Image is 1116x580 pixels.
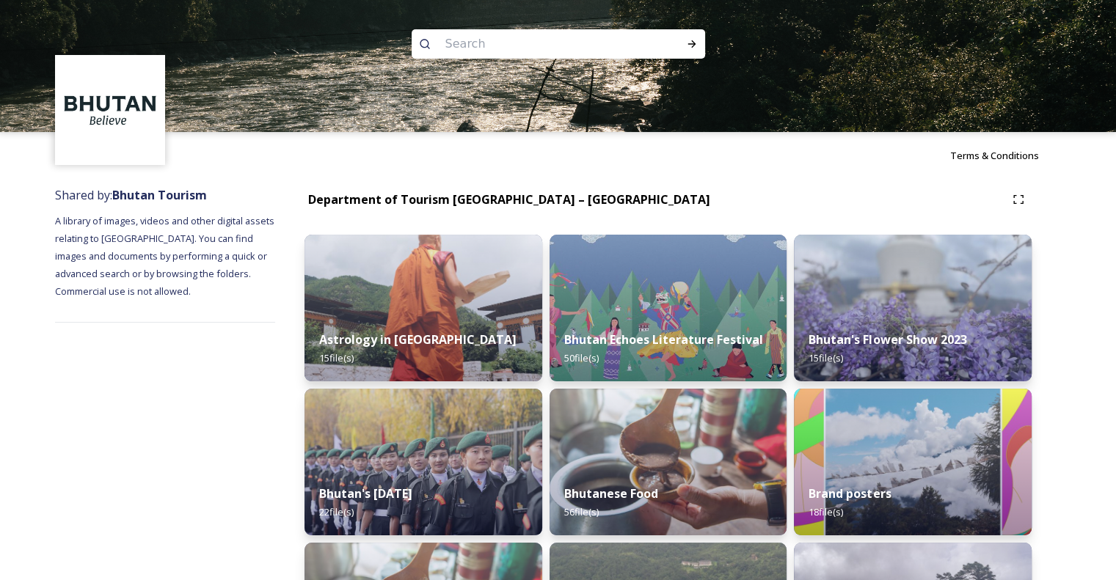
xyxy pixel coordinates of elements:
[57,57,164,164] img: BT_Logo_BB_Lockup_CMYK_High%2520Res.jpg
[319,331,517,348] strong: Astrology in [GEOGRAPHIC_DATA]
[112,187,207,203] strong: Bhutan Tourism
[564,505,599,518] span: 56 file(s)
[794,389,1032,535] img: Bhutan_Believe_800_1000_4.jpg
[809,331,966,348] strong: Bhutan's Flower Show 2023
[308,191,710,208] strong: Department of Tourism [GEOGRAPHIC_DATA] – [GEOGRAPHIC_DATA]
[319,505,354,518] span: 22 file(s)
[809,505,843,518] span: 18 file(s)
[55,187,207,203] span: Shared by:
[304,235,542,381] img: _SCH1465.jpg
[304,389,542,535] img: Bhutan%2520National%2520Day10.jpg
[319,485,412,502] strong: Bhutan's [DATE]
[55,214,277,298] span: A library of images, videos and other digital assets relating to [GEOGRAPHIC_DATA]. You can find ...
[794,235,1032,381] img: Bhutan%2520Flower%2520Show2.jpg
[319,351,354,364] span: 15 file(s)
[950,149,1039,162] span: Terms & Conditions
[564,485,658,502] strong: Bhutanese Food
[564,331,763,348] strong: Bhutan Echoes Literature Festival
[550,389,787,535] img: Bumdeling%2520090723%2520by%2520Amp%2520Sripimanwat-4.jpg
[550,235,787,381] img: Bhutan%2520Echoes7.jpg
[438,28,639,60] input: Search
[564,351,599,364] span: 50 file(s)
[809,351,843,364] span: 15 file(s)
[809,485,891,502] strong: Brand posters
[950,147,1061,164] a: Terms & Conditions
